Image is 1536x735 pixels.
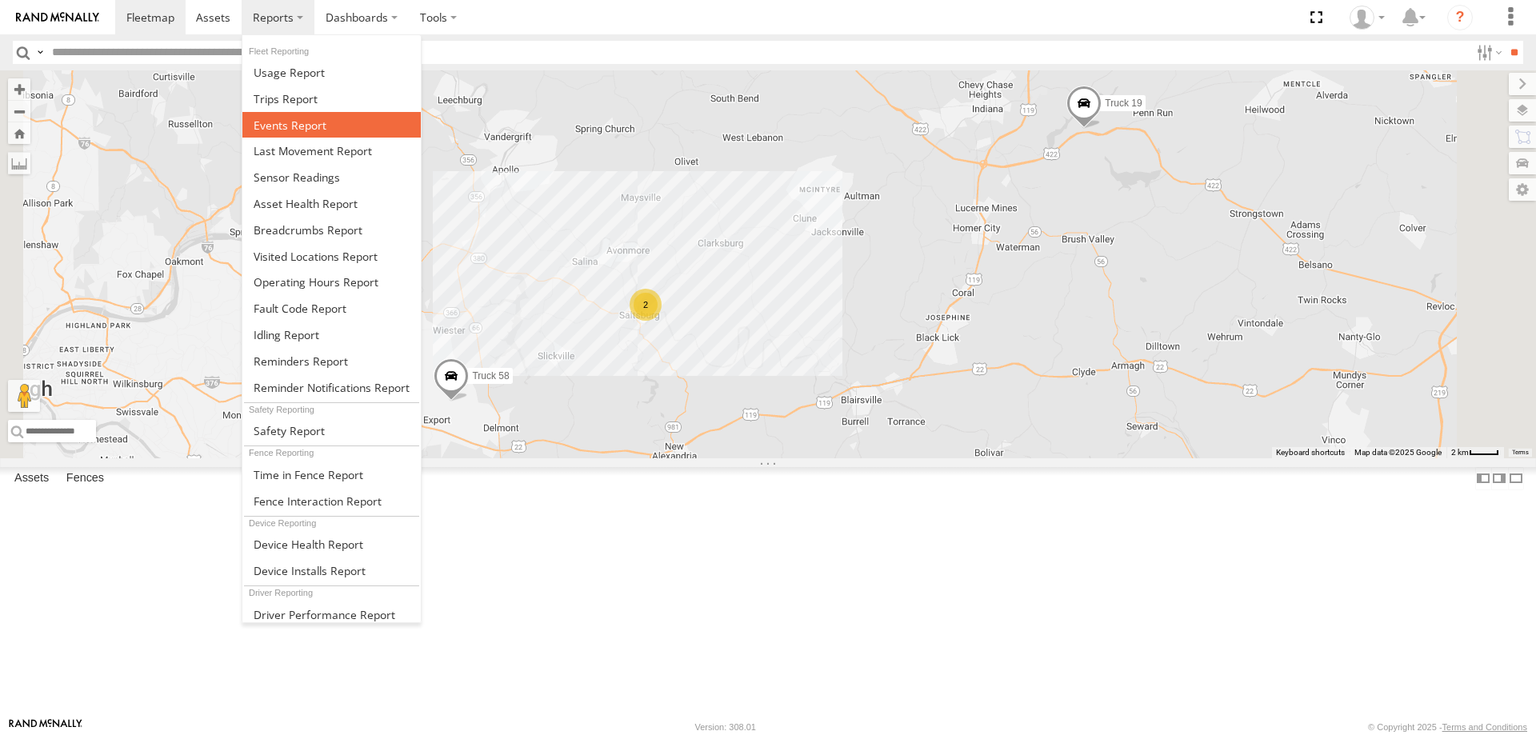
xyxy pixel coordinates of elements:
[34,41,46,64] label: Search Query
[8,78,30,100] button: Zoom in
[242,417,421,444] a: Safety Report
[630,289,662,321] div: 2
[242,59,421,86] a: Usage Report
[242,164,421,190] a: Sensor Readings
[1512,449,1529,456] a: Terms (opens in new tab)
[242,348,421,374] a: Reminders Report
[1344,6,1390,30] div: Caitlyn Akarman
[1509,178,1536,201] label: Map Settings
[242,461,421,488] a: Time in Fences Report
[8,122,30,144] button: Zoom Home
[1446,447,1504,458] button: Map Scale: 2 km per 34 pixels
[1451,448,1469,457] span: 2 km
[242,86,421,112] a: Trips Report
[242,374,421,401] a: Service Reminder Notifications Report
[1354,448,1442,457] span: Map data ©2025 Google
[1447,5,1473,30] i: ?
[1470,41,1505,64] label: Search Filter Options
[472,369,509,381] span: Truck 58
[9,719,82,735] a: Visit our Website
[1368,722,1527,732] div: © Copyright 2025 -
[1105,97,1142,108] span: Truck 19
[8,152,30,174] label: Measure
[1442,722,1527,732] a: Terms and Conditions
[242,531,421,557] a: Device Health Report
[242,217,421,243] a: Breadcrumbs Report
[1491,467,1507,490] label: Dock Summary Table to the Right
[8,380,40,412] button: Drag Pegman onto the map to open Street View
[1508,467,1524,490] label: Hide Summary Table
[242,295,421,322] a: Fault Code Report
[58,467,112,489] label: Fences
[242,190,421,217] a: Asset Health Report
[6,467,57,489] label: Assets
[242,557,421,584] a: Device Installs Report
[242,601,421,628] a: Driver Performance Report
[242,488,421,514] a: Fence Interaction Report
[242,138,421,164] a: Last Movement Report
[16,12,99,23] img: rand-logo.svg
[242,243,421,270] a: Visited Locations Report
[8,100,30,122] button: Zoom out
[1475,467,1491,490] label: Dock Summary Table to the Left
[695,722,756,732] div: Version: 308.01
[1276,447,1345,458] button: Keyboard shortcuts
[242,322,421,348] a: Idling Report
[242,112,421,138] a: Full Events Report
[242,269,421,295] a: Asset Operating Hours Report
